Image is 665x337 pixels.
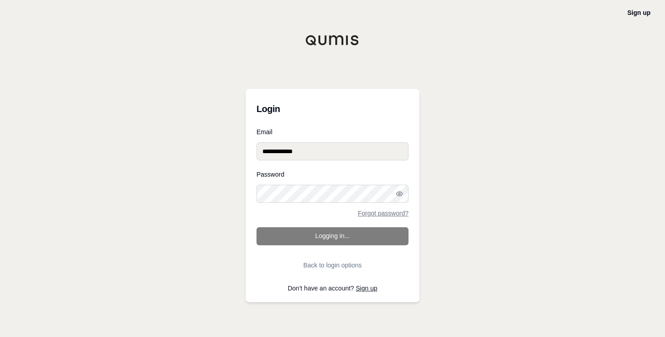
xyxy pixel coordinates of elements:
p: Don't have an account? [256,285,408,291]
h3: Login [256,100,408,118]
a: Sign up [627,9,651,16]
img: Qumis [305,35,360,46]
a: Sign up [356,285,377,292]
label: Email [256,129,408,135]
label: Password [256,171,408,178]
button: Back to login options [256,256,408,274]
a: Forgot password? [358,210,408,216]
